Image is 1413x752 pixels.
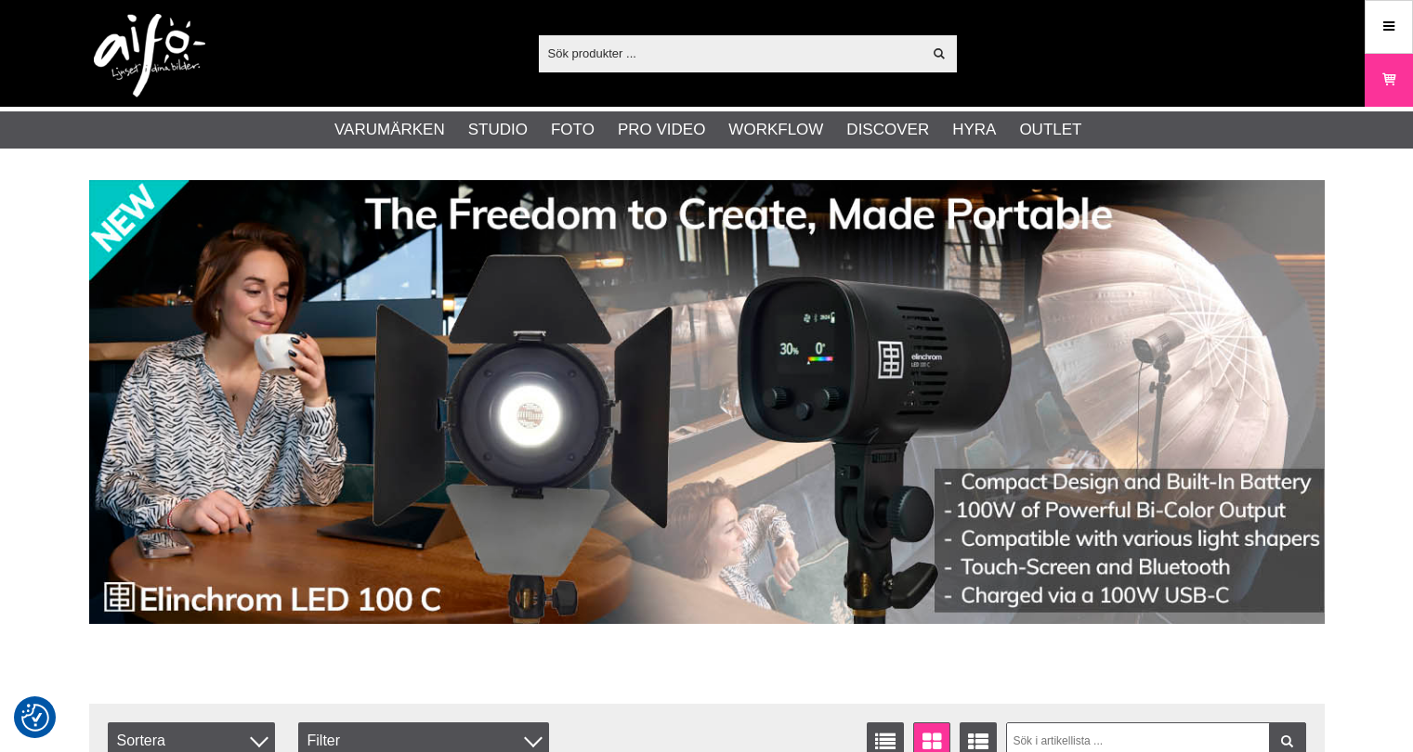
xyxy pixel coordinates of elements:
[94,14,205,97] img: logo.png
[952,118,996,142] a: Hyra
[21,701,49,734] button: Samtyckesinställningar
[728,118,823,142] a: Workflow
[334,118,445,142] a: Varumärken
[539,39,922,67] input: Sök produkter ...
[1019,118,1081,142] a: Outlet
[618,118,705,142] a: Pro Video
[21,704,49,732] img: Revisit consent button
[846,118,929,142] a: Discover
[89,180,1325,624] img: Annons:002 banner-elin-led100c11390x.jpg
[468,118,528,142] a: Studio
[551,118,595,142] a: Foto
